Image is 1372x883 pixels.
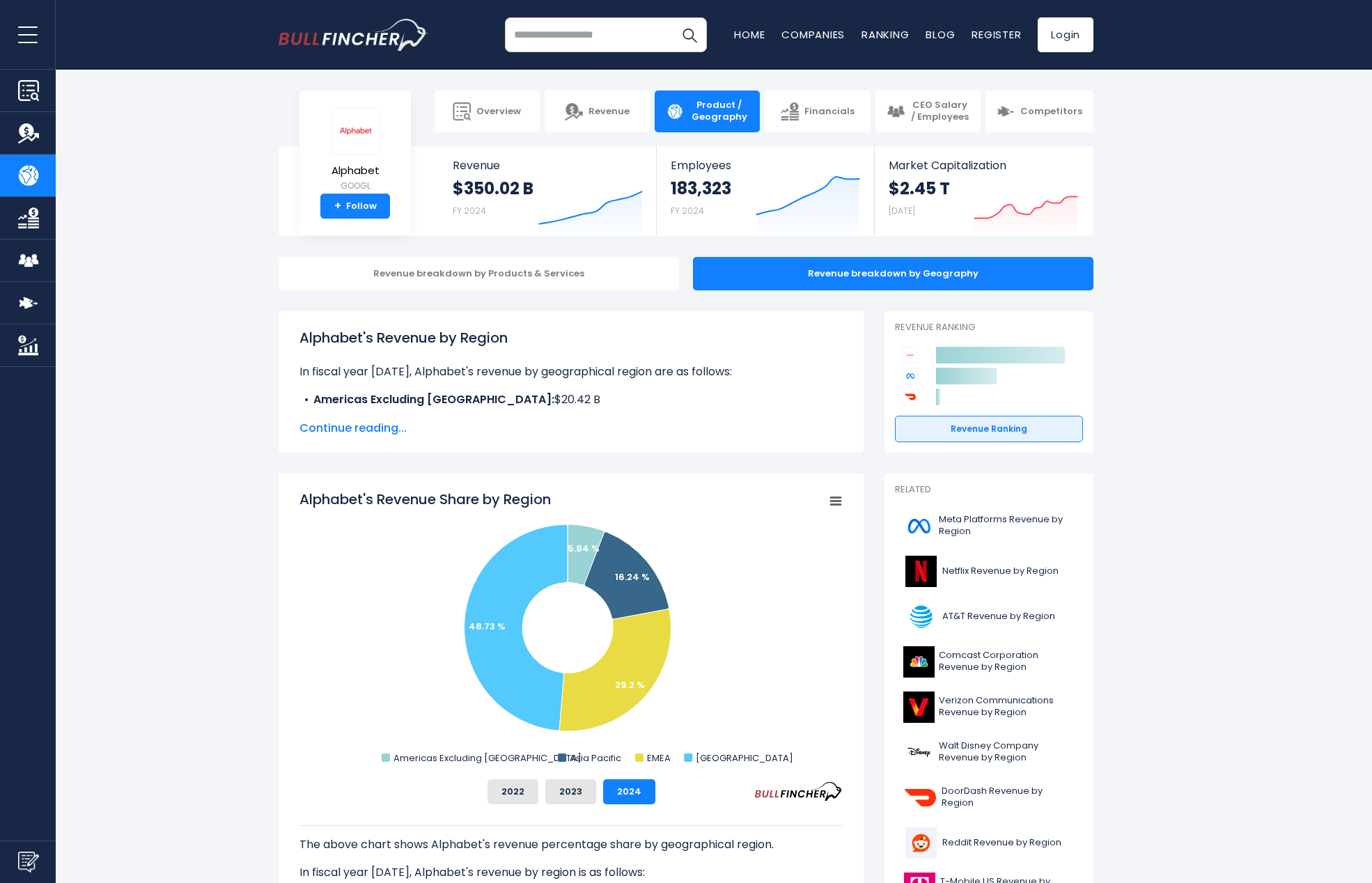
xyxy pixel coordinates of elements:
[903,827,938,859] img: RDDT logo
[895,484,1083,496] p: Related
[895,643,1083,681] a: Comcast Corporation Revenue by Region
[895,322,1083,334] p: Revenue Ranking
[545,91,650,132] a: Revenue
[903,556,938,587] img: NFLX logo
[696,751,793,765] text: [GEOGRAPHIC_DATA]
[615,678,645,691] text: 29.2 %
[299,408,843,425] li: $56.82 B
[903,646,935,678] img: CMCSA logo
[331,165,380,177] span: Alphabet
[942,786,1075,809] span: DoorDash Revenue by Region
[439,146,657,236] a: Revenue $350.02 B FY 2024
[313,408,382,424] b: Asia Pacific:
[895,416,1083,442] a: Revenue Ranking
[895,824,1083,862] a: Reddit Revenue by Region
[889,159,1078,172] span: Market Capitalization
[435,91,540,132] a: Overview
[334,200,341,212] strong: +
[671,159,859,172] span: Employees
[902,368,919,384] img: Meta Platforms competitors logo
[939,695,1075,719] span: Verizon Communications Revenue by Region
[393,751,582,765] text: Americas Excluding [GEOGRAPHIC_DATA]
[926,27,955,42] a: Blog
[476,106,521,118] span: Overview
[453,159,643,172] span: Revenue
[299,836,843,853] p: The above chart shows Alphabet's revenue percentage share by geographical region.
[903,691,935,723] img: VZ logo
[895,779,1083,817] a: DoorDash Revenue by Region
[279,19,428,51] img: bullfincher logo
[889,205,915,217] small: [DATE]
[895,507,1083,545] a: Meta Platforms Revenue by Region
[875,91,981,132] a: CEO Salary / Employees
[903,601,938,632] img: T logo
[279,257,679,290] div: Revenue breakdown by Products & Services
[331,180,380,192] small: GOOGL
[902,347,919,364] img: Alphabet competitors logo
[671,205,704,217] small: FY 2024
[672,17,707,52] button: Search
[299,490,843,768] svg: Alphabet's Revenue Share by Region
[910,100,969,123] span: CEO Salary / Employees
[453,178,533,199] strong: $350.02 B
[615,570,650,584] text: 16.24 %
[939,514,1075,538] span: Meta Platforms Revenue by Region
[689,100,749,123] span: Product / Geography
[765,91,870,132] a: Financials
[862,27,909,42] a: Ranking
[903,510,935,542] img: META logo
[657,146,873,236] a: Employees 183,323 FY 2024
[972,27,1021,42] a: Register
[603,779,655,804] button: 2024
[734,27,765,42] a: Home
[570,751,621,765] text: Asia Pacific
[299,327,843,348] h1: Alphabet's Revenue by Region
[655,91,760,132] a: Product / Geography
[488,779,538,804] button: 2022
[985,91,1093,132] a: Competitors
[1038,17,1093,52] a: Login
[588,106,630,118] span: Revenue
[330,107,380,194] a: Alphabet GOOGL
[895,552,1083,591] a: Netflix Revenue by Region
[781,27,845,42] a: Companies
[889,178,950,199] strong: $2.45 T
[299,364,843,380] p: In fiscal year [DATE], Alphabet's revenue by geographical region are as follows:
[279,19,428,51] a: Go to homepage
[671,178,731,199] strong: 183,323
[804,106,855,118] span: Financials
[939,650,1075,673] span: Comcast Corporation Revenue by Region
[313,391,554,407] b: Americas Excluding [GEOGRAPHIC_DATA]:
[545,779,596,804] button: 2023
[1020,106,1082,118] span: Competitors
[320,194,390,219] a: +Follow
[942,837,1061,849] span: Reddit Revenue by Region
[647,751,671,765] text: EMEA
[902,389,919,405] img: DoorDash competitors logo
[299,490,551,509] tspan: Alphabet's Revenue Share by Region
[903,737,935,768] img: DIS logo
[299,391,843,408] li: $20.42 B
[895,688,1083,726] a: Verizon Communications Revenue by Region
[903,782,937,813] img: DASH logo
[942,611,1055,623] span: AT&T Revenue by Region
[469,620,506,633] text: 48.73 %
[299,864,843,881] p: In fiscal year [DATE], Alphabet's revenue by region is as follows:
[568,542,600,555] text: 5.84 %
[895,733,1083,772] a: Walt Disney Company Revenue by Region
[895,597,1083,636] a: AT&T Revenue by Region
[942,565,1059,577] span: Netflix Revenue by Region
[453,205,486,217] small: FY 2024
[939,740,1075,764] span: Walt Disney Company Revenue by Region
[875,146,1092,236] a: Market Capitalization $2.45 T [DATE]
[693,257,1093,290] div: Revenue breakdown by Geography
[299,420,843,437] span: Continue reading...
